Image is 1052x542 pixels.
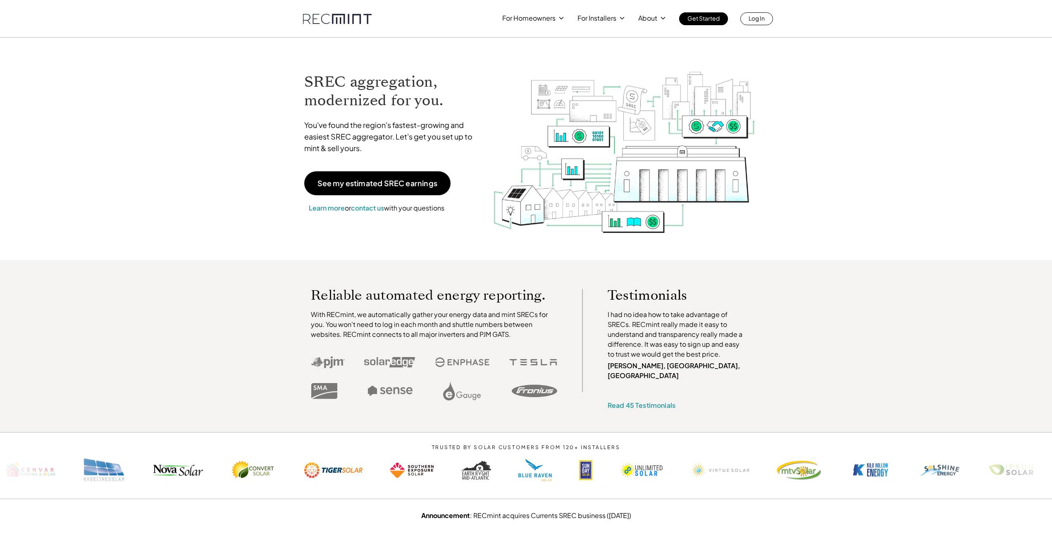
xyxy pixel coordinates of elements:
p: For Installers [577,12,616,24]
h1: SREC aggregation, modernized for you. [304,73,480,110]
a: Read 45 Testimonials [608,401,675,409]
a: Get Started [679,12,728,25]
p: You've found the region's fastest-growing and easiest SREC aggregator. Let's get you set up to mi... [304,119,480,154]
p: TRUSTED BY SOLAR CUSTOMERS FROM 120+ INSTALLERS [407,445,645,450]
p: [PERSON_NAME], [GEOGRAPHIC_DATA], [GEOGRAPHIC_DATA] [608,361,747,381]
p: I had no idea how to take advantage of SRECs. RECmint really made it easy to understand and trans... [608,310,747,359]
p: Testimonials [608,289,731,301]
p: See my estimated SREC earnings [317,180,437,187]
p: With RECmint, we automatically gather your energy data and mint SRECs for you. You won't need to ... [311,310,557,339]
p: Get Started [687,12,720,24]
p: For Homeowners [502,12,556,24]
strong: Announcement [421,511,470,520]
p: Reliable automated energy reporting. [311,289,557,301]
img: RECmint value cycle [492,50,756,235]
a: contact us [351,204,384,212]
p: or with your questions [304,203,449,213]
a: Log In [740,12,773,25]
a: Learn more [309,204,345,212]
p: About [638,12,657,24]
a: See my estimated SREC earnings [304,171,451,195]
a: Announcement: RECmint acquires Currents SREC business ([DATE]) [421,511,631,520]
p: Log In [749,12,765,24]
